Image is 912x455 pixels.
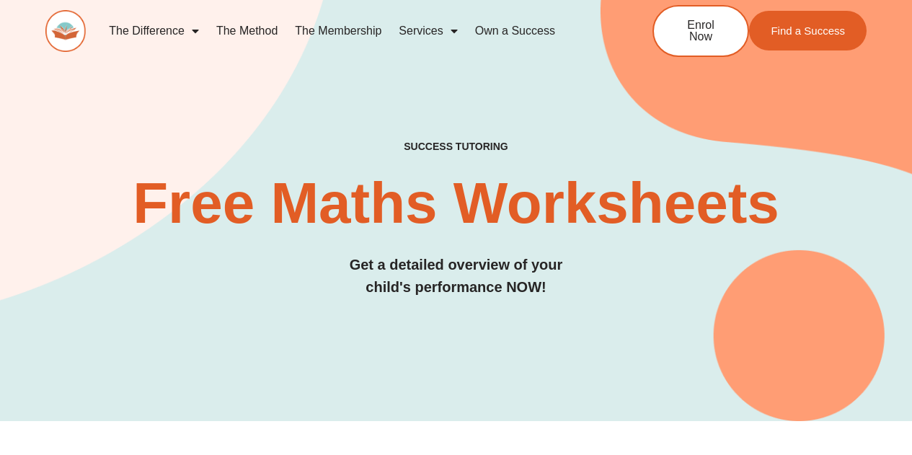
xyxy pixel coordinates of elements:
a: Enrol Now [652,5,749,57]
h2: Free Maths Worksheets​ [45,175,867,232]
span: Find a Success [771,25,845,36]
a: Find a Success [749,11,867,50]
a: Services [390,14,466,48]
h3: Get a detailed overview of your child's performance NOW! [45,254,867,299]
a: The Difference [100,14,208,48]
a: The Method [208,14,286,48]
h4: SUCCESS TUTORING​ [45,141,867,153]
a: The Membership [286,14,390,48]
span: Enrol Now [676,19,726,43]
nav: Menu [100,14,605,48]
a: Own a Success [466,14,564,48]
